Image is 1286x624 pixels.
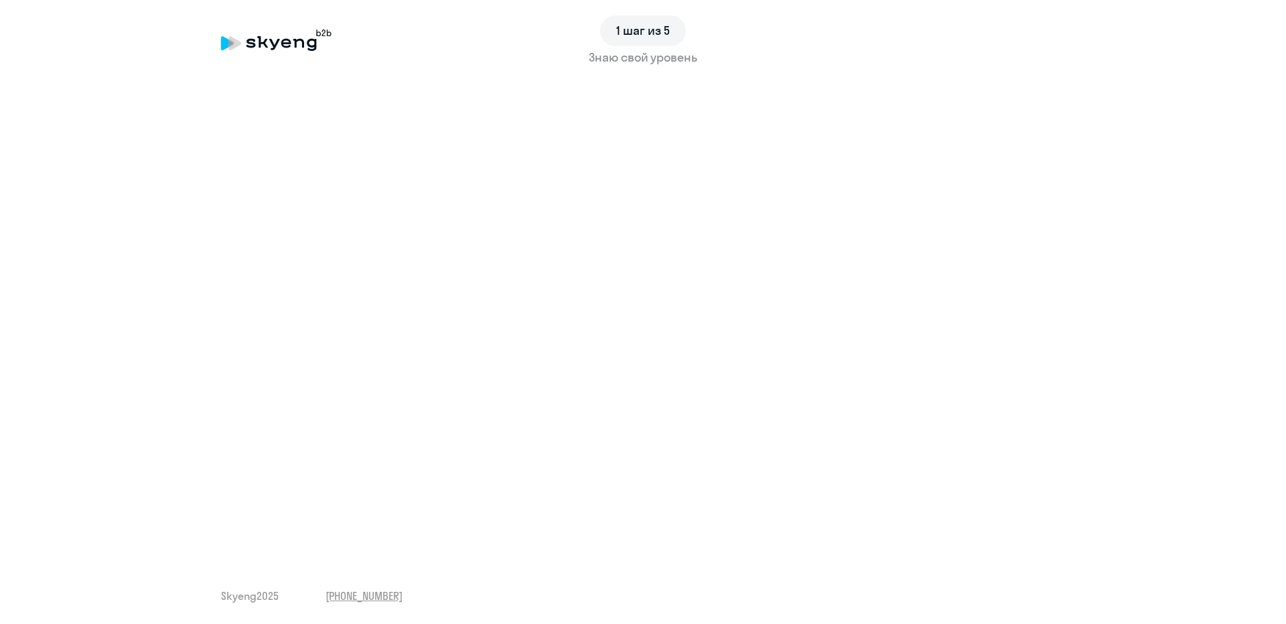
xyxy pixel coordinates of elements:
ya-tr-span: 2025 [257,589,279,603]
ya-tr-span: Skyeng [221,589,257,603]
a: [PHONE_NUMBER] [326,589,403,603]
ya-tr-span: Знаю свой уровень [589,50,697,65]
ya-tr-span: 1 шаг из 5 [616,23,670,38]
